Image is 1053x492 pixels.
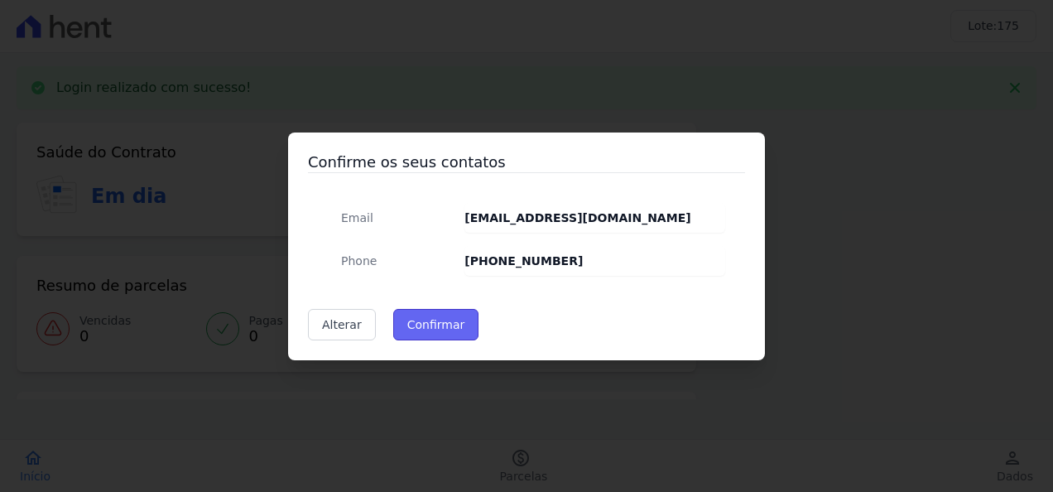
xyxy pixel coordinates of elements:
a: Alterar [308,309,376,340]
strong: [EMAIL_ADDRESS][DOMAIN_NAME] [464,211,690,224]
strong: [PHONE_NUMBER] [464,254,583,268]
span: translation missing: pt-BR.public.contracts.modal.confirmation.email [341,211,373,224]
span: translation missing: pt-BR.public.contracts.modal.confirmation.phone [341,254,377,268]
button: Confirmar [393,309,479,340]
h3: Confirme os seus contatos [308,152,745,172]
